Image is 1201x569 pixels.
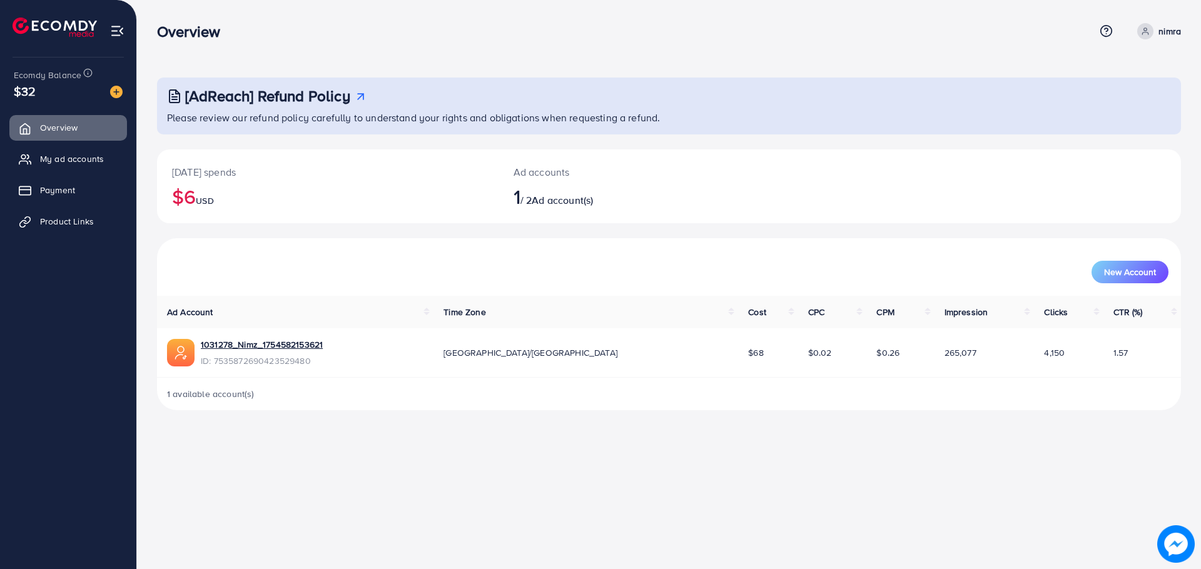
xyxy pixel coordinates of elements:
[876,306,894,318] span: CPM
[14,82,36,100] span: $32
[40,215,94,228] span: Product Links
[172,184,484,208] h2: $6
[1113,346,1128,359] span: 1.57
[748,346,763,359] span: $68
[185,87,350,105] h3: [AdReach] Refund Policy
[9,178,127,203] a: Payment
[196,194,213,207] span: USD
[1092,261,1168,283] button: New Account
[9,146,127,171] a: My ad accounts
[167,306,213,318] span: Ad Account
[40,184,75,196] span: Payment
[514,184,739,208] h2: / 2
[1158,24,1181,39] p: nimra
[443,306,485,318] span: Time Zone
[808,306,824,318] span: CPC
[40,153,104,165] span: My ad accounts
[167,339,195,366] img: ic-ads-acc.e4c84228.svg
[1044,306,1068,318] span: Clicks
[945,306,988,318] span: Impression
[9,115,127,140] a: Overview
[40,121,78,134] span: Overview
[110,86,123,98] img: image
[172,164,484,179] p: [DATE] spends
[14,69,81,81] span: Ecomdy Balance
[201,338,323,351] a: 1031278_Nimz_1754582153621
[167,388,255,400] span: 1 available account(s)
[1104,268,1156,276] span: New Account
[201,355,323,367] span: ID: 7535872690423529480
[808,346,832,359] span: $0.02
[514,182,520,211] span: 1
[110,24,124,38] img: menu
[1113,306,1143,318] span: CTR (%)
[443,346,617,359] span: [GEOGRAPHIC_DATA]/[GEOGRAPHIC_DATA]
[1157,525,1195,563] img: image
[876,346,899,359] span: $0.26
[514,164,739,179] p: Ad accounts
[945,346,976,359] span: 265,077
[13,18,97,37] img: logo
[9,209,127,234] a: Product Links
[1044,346,1065,359] span: 4,150
[748,306,766,318] span: Cost
[532,193,593,207] span: Ad account(s)
[1132,23,1181,39] a: nimra
[157,23,230,41] h3: Overview
[167,110,1173,125] p: Please review our refund policy carefully to understand your rights and obligations when requesti...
